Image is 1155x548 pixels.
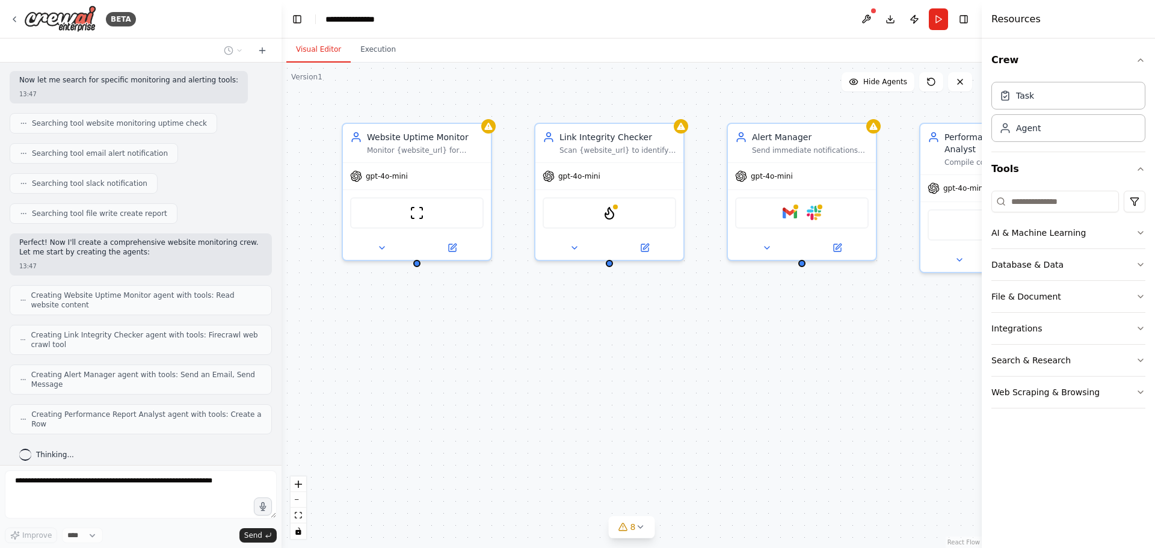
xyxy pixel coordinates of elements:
div: Link Integrity CheckerScan {website_url} to identify and report broken links, missing images, and... [534,123,685,261]
div: File & Document [991,291,1061,303]
button: toggle interactivity [291,523,306,539]
button: Search & Research [991,345,1145,376]
button: Click to speak your automation idea [254,497,272,516]
div: Tools [991,186,1145,418]
button: Database & Data [991,249,1145,280]
span: Send [244,531,262,540]
div: Send immediate notifications when website issues are detected. Deliver alerts via {notification_m... [752,146,869,155]
button: Send [239,528,277,543]
span: Creating Link Integrity Checker agent with tools: Firecrawl web crawl tool [31,330,262,349]
div: Monitor {website_url} for availability and performance, checking uptime status, response times, a... [367,146,484,155]
div: Performance Report Analyst [944,131,1061,155]
button: File & Document [991,281,1145,312]
span: Searching tool website monitoring uptime check [32,119,207,128]
button: Tools [991,152,1145,186]
div: Task [1016,90,1034,102]
button: zoom in [291,476,306,492]
span: Creating Performance Report Analyst agent with tools: Create a Row [31,410,262,429]
span: gpt-4o-mini [366,171,408,181]
div: Compile comprehensive weekly performance reports for {website_url}, analyzing uptime trends, resp... [944,158,1061,167]
a: React Flow attribution [947,539,980,546]
button: Open in side panel [418,241,486,255]
span: Creating Alert Manager agent with tools: Send an Email, Send Message [31,370,262,389]
div: 13:47 [19,90,238,99]
span: Creating Website Uptime Monitor agent with tools: Read website content [31,291,262,310]
span: gpt-4o-mini [943,183,985,193]
div: Integrations [991,322,1042,334]
div: Web Scraping & Browsing [991,386,1100,398]
p: Perfect! Now I'll create a comprehensive website monitoring crew. Let me start by creating the ag... [19,238,262,257]
button: AI & Machine Learning [991,217,1145,248]
p: Now let me search for specific monitoring and alerting tools: [19,76,238,85]
div: Scan {website_url} to identify and report broken links, missing images, and other integrity issue... [559,146,676,155]
textarea: To enrich screen reader interactions, please activate Accessibility in Grammarly extension settings [5,470,277,519]
button: Hide right sidebar [955,11,972,28]
img: ScrapeWebsiteTool [410,206,424,220]
div: Website Uptime Monitor [367,131,484,143]
button: Web Scraping & Browsing [991,377,1145,408]
div: Link Integrity Checker [559,131,676,143]
div: Alert ManagerSend immediate notifications when website issues are detected. Deliver alerts via {n... [727,123,877,261]
nav: breadcrumb [325,13,386,25]
div: Search & Research [991,354,1071,366]
button: Crew [991,43,1145,77]
div: Crew [991,77,1145,152]
span: gpt-4o-mini [751,171,793,181]
button: Improve [5,528,57,543]
button: Hide Agents [842,72,914,91]
div: Performance Report AnalystCompile comprehensive weekly performance reports for {website_url}, ana... [919,123,1070,273]
img: FirecrawlCrawlWebsiteTool [602,206,617,220]
span: Searching tool email alert notification [32,149,168,158]
div: Website Uptime MonitorMonitor {website_url} for availability and performance, checking uptime sta... [342,123,492,261]
button: fit view [291,508,306,523]
button: 8 [609,516,655,538]
button: zoom out [291,492,306,508]
span: Improve [22,531,52,540]
img: Gmail [783,206,797,220]
button: Switch to previous chat [219,43,248,58]
span: gpt-4o-mini [558,171,600,181]
button: Hide left sidebar [289,11,306,28]
div: BETA [106,12,136,26]
span: Searching tool slack notification [32,179,147,188]
span: 8 [630,521,636,533]
img: Slack [807,206,821,220]
div: Alert Manager [752,131,869,143]
button: Open in side panel [803,241,871,255]
h4: Resources [991,12,1041,26]
span: Searching tool file write create report [32,209,167,218]
div: React Flow controls [291,476,306,539]
div: Version 1 [291,72,322,82]
div: Agent [1016,122,1041,134]
div: 13:47 [19,262,262,271]
button: Integrations [991,313,1145,344]
span: Hide Agents [863,77,907,87]
img: Logo [24,5,96,32]
div: AI & Machine Learning [991,227,1086,239]
button: Execution [351,37,405,63]
button: Open in side panel [611,241,679,255]
button: Visual Editor [286,37,351,63]
span: Thinking... [36,450,74,460]
button: Start a new chat [253,43,272,58]
div: Database & Data [991,259,1064,271]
